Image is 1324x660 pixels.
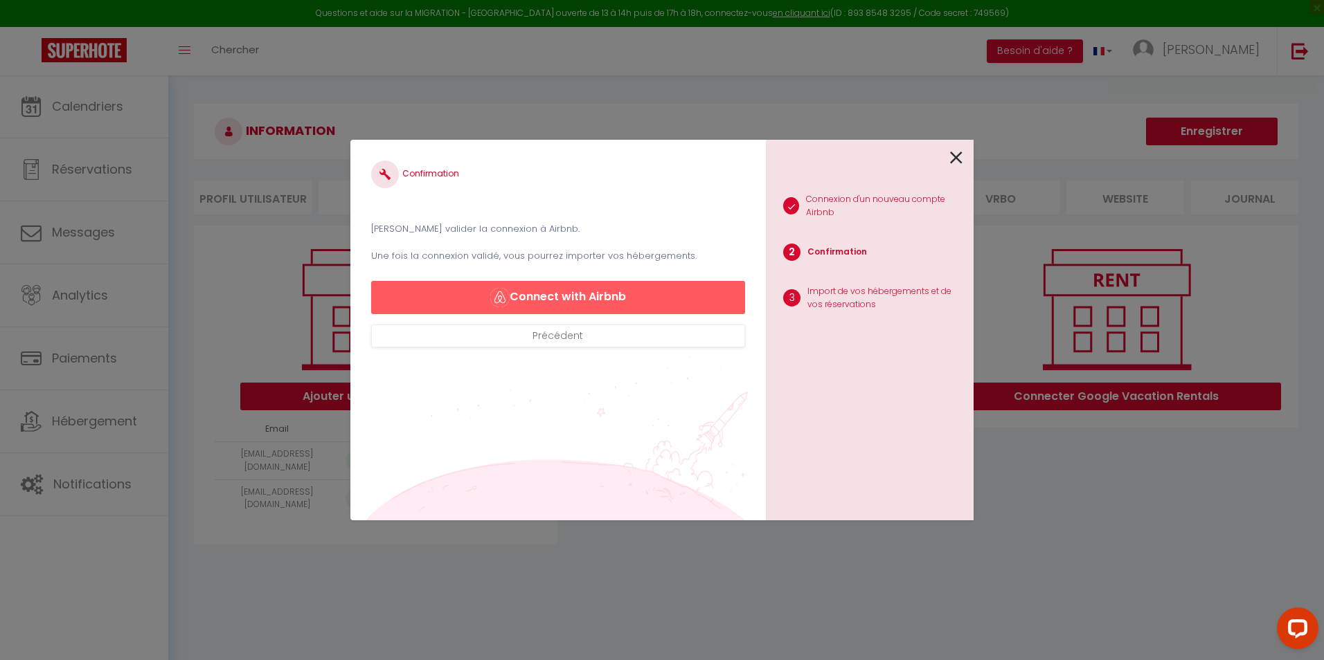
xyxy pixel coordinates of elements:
[783,244,800,261] span: 2
[371,161,745,188] h4: Confirmation
[807,246,867,259] p: Confirmation
[806,193,963,219] p: Connexion d'un nouveau compte Airbnb
[371,249,745,263] p: Une fois la connexion validé, vous pourrez importer vos hébergements.
[371,222,745,236] p: [PERSON_NAME] valider la connexion à Airbnb.
[783,289,800,306] span: 3
[807,285,963,311] p: Import de vos hébergements et de vos réservations
[1143,68,1301,81] div: Synchronisation avec Airbnb réussie
[371,281,745,314] button: Connect with Airbnb
[1266,602,1324,660] iframe: LiveChat chat widget
[371,324,745,348] button: Précédent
